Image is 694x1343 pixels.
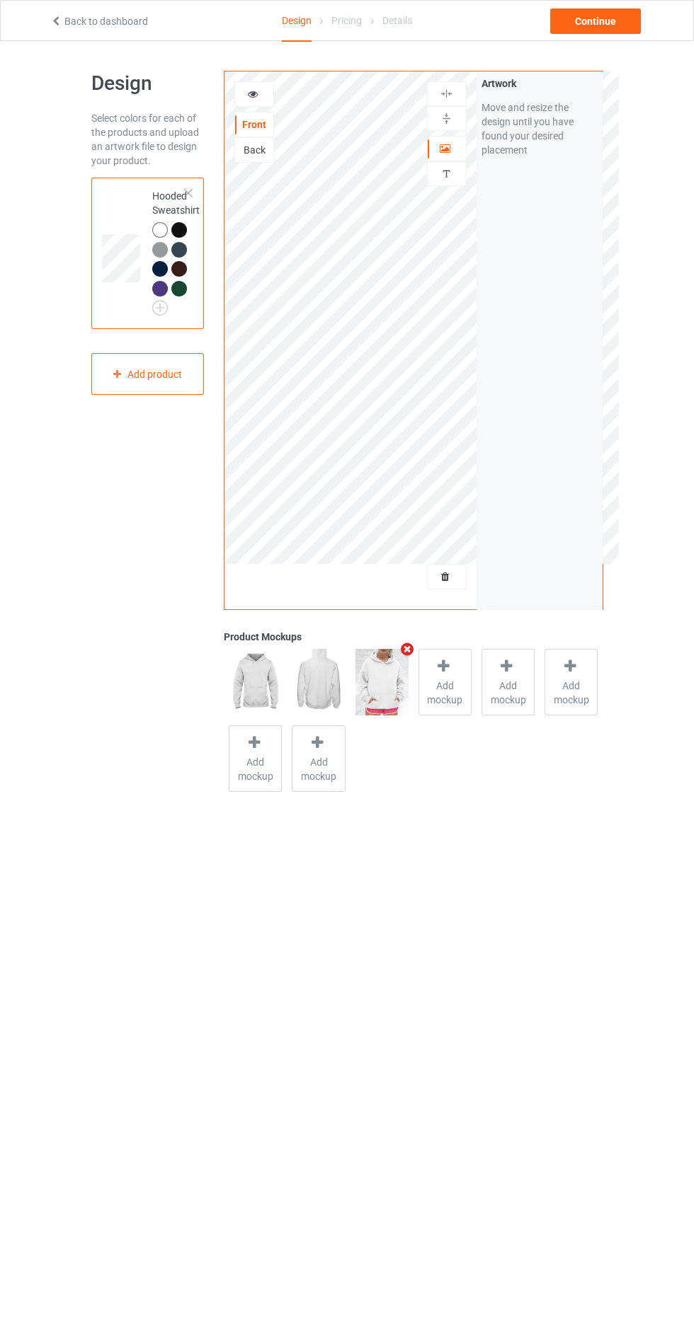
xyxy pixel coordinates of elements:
div: Continue [550,8,641,34]
div: Product Mockups [224,630,603,644]
div: Artwork [482,76,598,91]
div: Move and resize the design until you have found your desired placement [482,100,598,157]
div: Hooded Sweatshirt [91,178,205,329]
span: Add mockup [292,755,344,783]
img: regular.jpg [229,649,282,715]
i: Remove mockup [399,642,416,657]
div: Add mockup [482,649,535,715]
div: Add mockup [545,649,598,715]
span: Add mockup [229,755,281,783]
img: svg%3E%0A [440,87,453,100]
span: Add mockup [419,679,471,707]
h1: Design [91,71,205,96]
a: Back to dashboard [50,16,148,27]
div: Add mockup [419,649,472,715]
span: Add mockup [545,679,597,707]
img: svg%3E%0A [440,167,453,180]
img: svg+xml;base64,PD94bWwgdmVyc2lvbj0iMS4wIiBlbmNvZGluZz0iVVRGLTgiPz4KPHN2ZyB3aWR0aD0iMjJweCIgaGVpZ2... [152,300,168,316]
div: Design [282,1,312,42]
div: Hooded Sweatshirt [152,189,200,311]
div: Add mockup [292,725,345,792]
div: Back [235,143,273,157]
div: Front [235,117,273,132]
img: regular.jpg [355,649,409,715]
div: Select colors for each of the products and upload an artwork file to design your product. [91,111,205,168]
div: Add mockup [229,725,282,792]
img: regular.jpg [292,649,345,715]
div: Pricing [331,1,362,40]
span: Add mockup [482,679,534,707]
img: svg%3E%0A [440,112,453,125]
div: Details [382,1,412,40]
div: Add product [91,353,205,395]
